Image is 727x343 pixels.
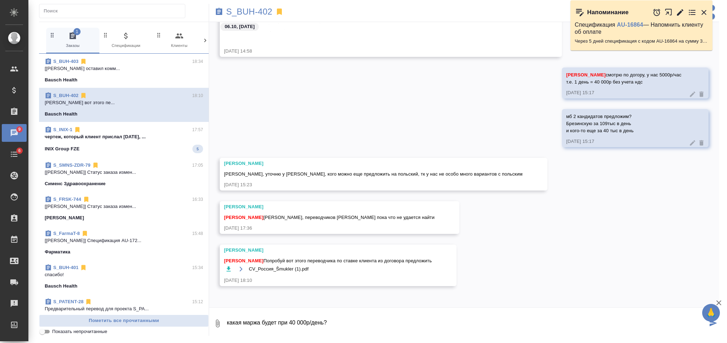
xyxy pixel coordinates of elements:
[2,145,27,163] a: 6
[652,8,661,17] button: Отложить
[566,72,606,77] span: [PERSON_NAME]
[566,89,684,96] div: [DATE] 15:17
[45,76,77,84] p: Bausch Health
[102,32,150,49] span: Спецификации
[45,214,84,221] p: [PERSON_NAME]
[224,264,233,273] button: Скачать
[575,38,708,45] p: Через 5 дней спецификация с кодом AU-16864 на сумму 35652.96 RUB будет просрочена
[676,8,684,17] button: Редактировать
[192,92,203,99] p: 18:10
[45,99,203,106] p: [PERSON_NAME] вот этого пе...
[53,265,78,270] a: S_BUH-401
[45,203,203,210] p: [[PERSON_NAME]] Статус заказа измен...
[39,192,209,226] div: S_FRSK-74416:33[[PERSON_NAME]] Статус заказа измен...[PERSON_NAME]
[80,92,87,99] svg: Отписаться
[45,305,203,312] p: Предварительный перевод для проекта S_PA...
[44,6,185,16] input: Поиск
[224,171,523,177] span: [PERSON_NAME], уточню у [PERSON_NAME], кого можно еще предложить на польский, тк у нас не особо м...
[705,305,717,320] span: 🙏
[192,298,203,305] p: 15:12
[224,257,432,264] span: Попробуй вот этого переводчика по ставке клиента из договора предложить
[53,231,80,236] a: S_FarmaT-8
[83,196,90,203] svg: Отписаться
[81,230,88,237] svg: Отписаться
[80,264,87,271] svg: Отписаться
[45,271,203,278] p: спасибо!
[53,127,72,132] a: S_INIX-1
[39,260,209,294] div: S_BUH-40115:34спасибо!Bausch Health
[224,160,523,167] div: [PERSON_NAME]
[224,203,434,210] div: [PERSON_NAME]
[39,157,209,192] div: S_SMNS-ZDR-7917:05[[PERSON_NAME]] Статус заказа измен...Сименс Здравоохранение
[566,114,634,133] span: мб 2 кандидатов предложим? Брезинскую за 109тыс в день и кого-то еще за 40 тыс в день
[2,124,27,142] a: 9
[192,196,203,203] p: 16:33
[73,28,81,35] span: 1
[45,65,203,72] p: [[PERSON_NAME] оставил комм...
[665,5,673,20] button: Открыть в новой вкладке
[587,9,629,16] p: Напоминание
[575,21,708,36] p: Спецификация — Напомнить клиенту об оплате
[14,126,25,133] span: 9
[192,162,203,169] p: 17:05
[224,215,263,220] span: [PERSON_NAME]
[53,93,78,98] a: S_BUH-402
[39,122,209,157] div: S_INIX-117:57чертеж, который клиент прислал [DATE], ...INIX Group FZE5
[688,8,696,17] button: Перейти в todo
[192,58,203,65] p: 18:34
[102,32,109,38] svg: Зажми и перетащи, чтобы поменять порядок вкладок
[192,126,203,133] p: 17:57
[225,23,255,30] p: 06.10, [DATE]
[39,226,209,260] div: S_FarmaT-815:48[[PERSON_NAME]] Спецификация AU-172...Фарматика
[224,277,432,284] div: [DATE] 18:10
[74,126,81,133] svg: Отписаться
[226,8,272,15] a: S_BUH-402
[45,133,203,140] p: чертеж, который клиент прислал [DATE], ...
[53,197,81,202] a: S_FRSK-744
[52,328,107,335] span: Показать непрочитанные
[53,299,83,304] a: S_PATENT-28
[45,283,77,290] p: Bausch Health
[14,147,25,154] span: 6
[49,32,97,49] span: Заказы
[45,145,80,152] p: INIX Group FZE
[80,58,87,65] svg: Отписаться
[155,32,203,49] span: Клиенты
[39,294,209,328] div: S_PATENT-2815:12Предварительный перевод для проекта S_PA...Онлайн патент
[236,264,245,273] button: Открыть на драйве
[39,88,209,122] div: S_BUH-40218:10[PERSON_NAME] вот этого пе...Bausch Health
[45,180,106,187] p: Сименс Здравоохранение
[617,22,643,28] a: AU-16864
[566,72,682,85] span: смотрю по догору, у нас 5000р/час т.е. 1 день = 40 000р без учета ндс
[249,266,308,273] span: CV_Россия_Šmukler (1).pdf
[45,237,203,244] p: [[PERSON_NAME]] Спецификация AU-172...
[53,162,91,168] a: S_SMNS-ZDR-79
[224,247,432,254] div: [PERSON_NAME]
[700,8,708,17] button: Закрыть
[224,181,523,188] div: [DATE] 15:23
[224,48,537,55] div: [DATE] 14:58
[192,145,203,152] span: 5
[45,248,70,256] p: Фарматика
[92,162,99,169] svg: Отписаться
[192,230,203,237] p: 15:48
[566,138,684,145] div: [DATE] 15:17
[702,304,720,322] button: 🙏
[39,54,209,88] div: S_BUH-40318:34[[PERSON_NAME] оставил комм...Bausch Health
[53,59,78,64] a: S_BUH-403
[224,225,434,232] div: [DATE] 17:36
[224,258,263,263] span: [PERSON_NAME]
[43,317,205,325] span: Пометить все прочитанными
[39,315,209,327] button: Пометить все прочитанными
[224,215,434,220] span: [PERSON_NAME], переводчиков [PERSON_NAME] пока что не удается найти
[85,298,92,305] svg: Отписаться
[45,111,77,118] p: Bausch Health
[49,32,56,38] svg: Зажми и перетащи, чтобы поменять порядок вкладок
[155,32,162,38] svg: Зажми и перетащи, чтобы поменять порядок вкладок
[192,264,203,271] p: 15:34
[45,169,203,176] p: [[PERSON_NAME]] Статус заказа измен...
